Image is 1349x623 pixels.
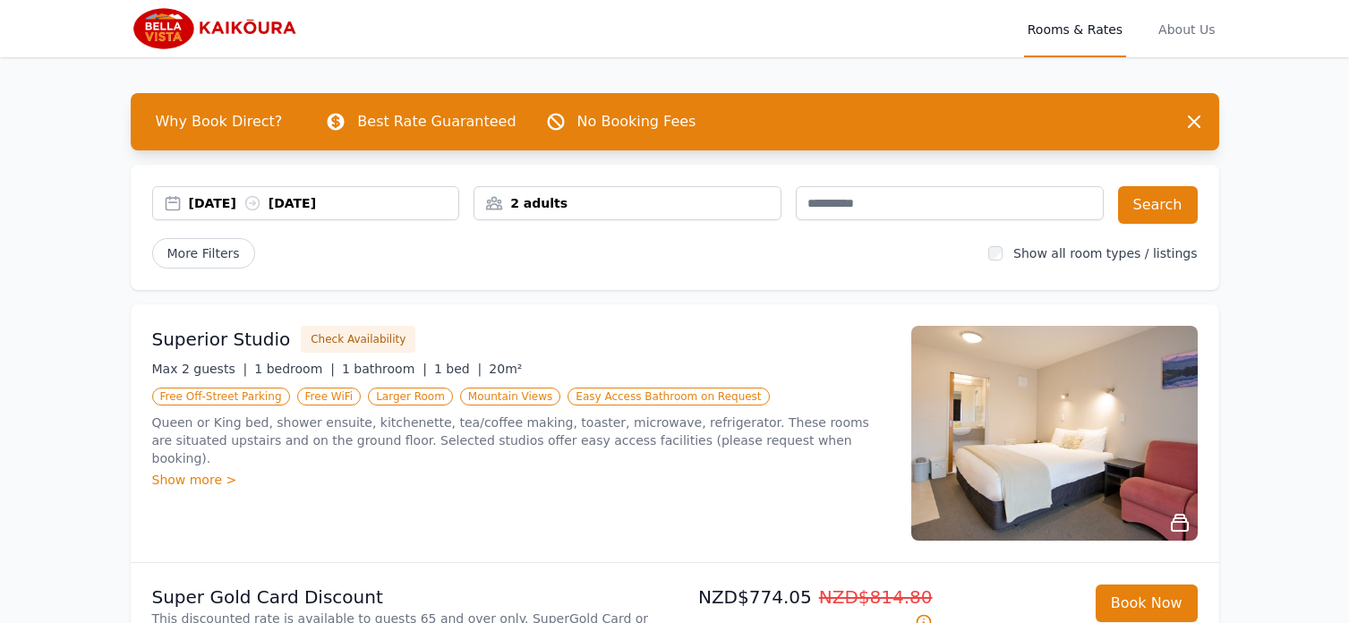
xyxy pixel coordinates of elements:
[368,388,453,405] span: Larger Room
[152,414,890,467] p: Queen or King bed, shower ensuite, kitchenette, tea/coffee making, toaster, microwave, refrigerat...
[131,7,303,50] img: Bella Vista Kaikoura
[489,362,522,376] span: 20m²
[254,362,335,376] span: 1 bedroom |
[577,111,696,132] p: No Booking Fees
[1096,585,1198,622] button: Book Now
[189,194,459,212] div: [DATE] [DATE]
[152,327,291,352] h3: Superior Studio
[152,585,668,610] p: Super Gold Card Discount
[474,194,781,212] div: 2 adults
[1118,186,1198,224] button: Search
[357,111,516,132] p: Best Rate Guaranteed
[460,388,560,405] span: Mountain Views
[819,586,933,608] span: NZD$814.80
[297,388,362,405] span: Free WiFi
[141,104,297,140] span: Why Book Direct?
[301,326,415,353] button: Check Availability
[152,238,255,269] span: More Filters
[152,471,890,489] div: Show more >
[1013,246,1197,260] label: Show all room types / listings
[434,362,482,376] span: 1 bed |
[568,388,769,405] span: Easy Access Bathroom on Request
[152,388,290,405] span: Free Off-Street Parking
[152,362,248,376] span: Max 2 guests |
[342,362,427,376] span: 1 bathroom |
